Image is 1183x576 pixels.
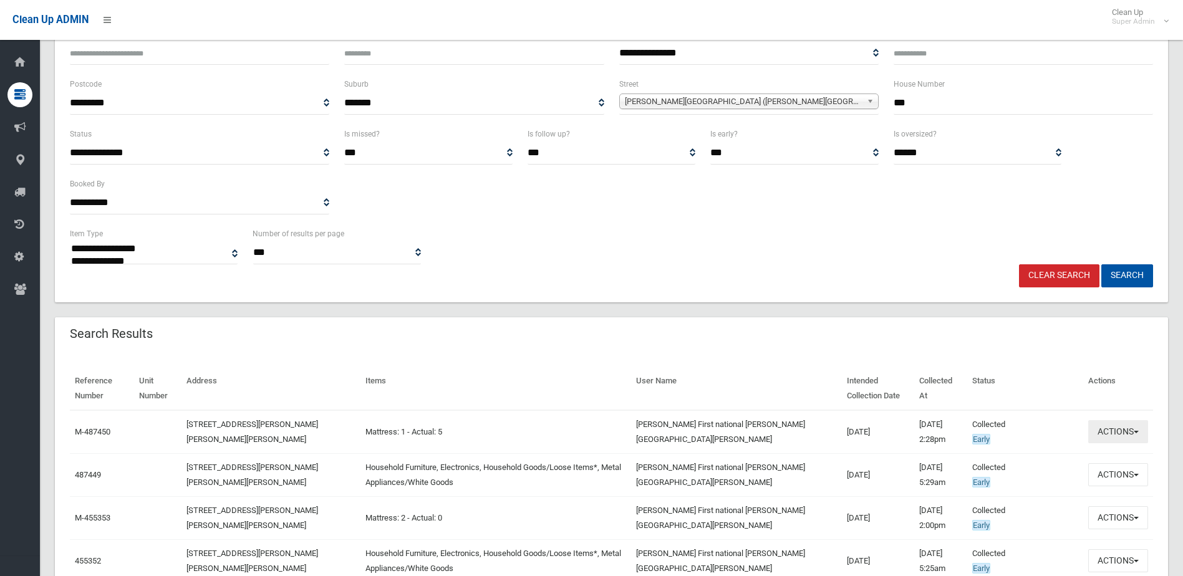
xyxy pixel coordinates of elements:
th: Address [181,367,361,410]
button: Search [1101,264,1153,287]
a: 487449 [75,470,101,479]
label: Suburb [344,77,369,91]
label: House Number [894,77,945,91]
span: Early [972,563,990,574]
label: Is oversized? [894,127,937,141]
th: Reference Number [70,367,134,410]
span: Clean Up ADMIN [12,14,89,26]
label: Booked By [70,177,105,191]
label: Postcode [70,77,102,91]
a: [STREET_ADDRESS][PERSON_NAME][PERSON_NAME][PERSON_NAME] [186,420,318,444]
td: [PERSON_NAME] First national [PERSON_NAME][GEOGRAPHIC_DATA][PERSON_NAME] [631,496,842,539]
label: Number of results per page [253,227,344,241]
td: [DATE] [842,496,915,539]
span: Early [972,434,990,444]
span: [PERSON_NAME][GEOGRAPHIC_DATA] ([PERSON_NAME][GEOGRAPHIC_DATA][PERSON_NAME]) [625,94,862,109]
button: Actions [1088,463,1148,486]
span: Early [972,477,990,487]
a: Clear Search [1019,264,1099,287]
small: Super Admin [1112,17,1155,26]
td: [DATE] 2:28pm [914,410,967,454]
td: Collected [967,453,1083,496]
span: Early [972,520,990,530]
th: User Name [631,367,842,410]
a: M-487450 [75,427,110,436]
td: [DATE] [842,453,915,496]
label: Is early? [710,127,738,141]
th: Intended Collection Date [842,367,915,410]
button: Actions [1088,549,1148,572]
th: Unit Number [134,367,181,410]
td: Collected [967,410,1083,454]
label: Street [619,77,639,91]
header: Search Results [55,322,168,346]
span: Clean Up [1106,7,1167,26]
td: [DATE] 2:00pm [914,496,967,539]
td: [PERSON_NAME] First national [PERSON_NAME][GEOGRAPHIC_DATA][PERSON_NAME] [631,453,842,496]
td: [PERSON_NAME] First national [PERSON_NAME][GEOGRAPHIC_DATA][PERSON_NAME] [631,410,842,454]
a: M-455353 [75,513,110,522]
th: Status [967,367,1083,410]
th: Collected At [914,367,967,410]
a: 455352 [75,556,101,565]
th: Actions [1083,367,1153,410]
a: [STREET_ADDRESS][PERSON_NAME][PERSON_NAME][PERSON_NAME] [186,506,318,530]
td: Mattress: 2 - Actual: 0 [360,496,631,539]
td: Collected [967,496,1083,539]
label: Is missed? [344,127,380,141]
a: [STREET_ADDRESS][PERSON_NAME][PERSON_NAME][PERSON_NAME] [186,549,318,573]
label: Is follow up? [528,127,570,141]
td: Mattress: 1 - Actual: 5 [360,410,631,454]
td: [DATE] [842,410,915,454]
button: Actions [1088,506,1148,529]
a: [STREET_ADDRESS][PERSON_NAME][PERSON_NAME][PERSON_NAME] [186,463,318,487]
td: Household Furniture, Electronics, Household Goods/Loose Items*, Metal Appliances/White Goods [360,453,631,496]
button: Actions [1088,420,1148,443]
label: Status [70,127,92,141]
th: Items [360,367,631,410]
td: [DATE] 5:29am [914,453,967,496]
label: Item Type [70,227,103,241]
